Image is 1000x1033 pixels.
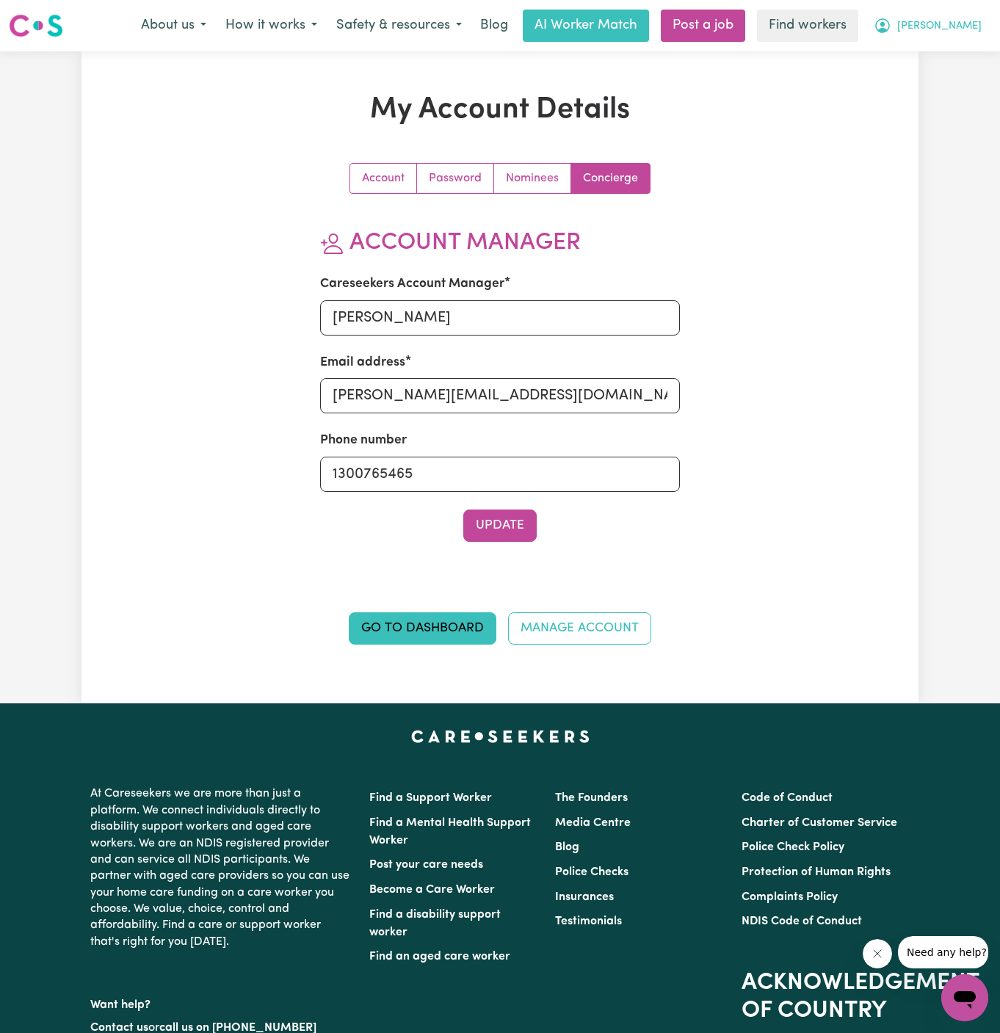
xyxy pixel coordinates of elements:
[369,859,483,871] a: Post your care needs
[327,10,471,41] button: Safety & resources
[661,10,745,42] a: Post a job
[523,10,649,42] a: AI Worker Match
[941,974,988,1021] iframe: Button to launch messaging window
[463,510,537,542] button: Update
[555,817,631,829] a: Media Centre
[320,229,681,257] h2: Account Manager
[369,884,495,896] a: Become a Care Worker
[369,792,492,804] a: Find a Support Worker
[742,817,897,829] a: Charter of Customer Service
[349,612,496,645] a: Go to Dashboard
[320,431,407,450] label: Phone number
[555,916,622,927] a: Testimonials
[131,10,216,41] button: About us
[350,164,417,193] a: Update your account
[555,841,579,853] a: Blog
[230,93,770,128] h1: My Account Details
[320,353,405,372] label: Email address
[494,164,571,193] a: Update your nominees
[742,916,862,927] a: NDIS Code of Conduct
[508,612,651,645] a: Manage Account
[742,792,833,804] a: Code of Conduct
[742,866,891,878] a: Protection of Human Rights
[417,164,494,193] a: Update your password
[864,10,991,41] button: My Account
[742,891,838,903] a: Complaints Policy
[897,18,982,35] span: [PERSON_NAME]
[411,730,590,742] a: Careseekers home page
[742,841,844,853] a: Police Check Policy
[555,891,614,903] a: Insurances
[369,951,510,963] a: Find an aged care worker
[863,939,892,968] iframe: Close message
[555,792,628,804] a: The Founders
[320,300,681,336] input: e.g. Amanda van Eldik
[216,10,327,41] button: How it works
[9,9,63,43] a: Careseekers logo
[90,991,352,1013] p: Want help?
[320,457,681,492] input: e.g. 0410 123 456
[742,969,910,1026] h2: Acknowledgement of Country
[90,780,352,956] p: At Careseekers we are more than just a platform. We connect individuals directly to disability su...
[757,10,858,42] a: Find workers
[898,936,988,968] iframe: Message from company
[320,275,504,294] label: Careseekers Account Manager
[471,10,517,42] a: Blog
[9,12,63,39] img: Careseekers logo
[369,817,531,847] a: Find a Mental Health Support Worker
[571,164,650,193] a: Update account manager
[555,866,628,878] a: Police Checks
[320,378,681,413] input: e.g. amanda@careseekers.com.au
[369,909,501,938] a: Find a disability support worker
